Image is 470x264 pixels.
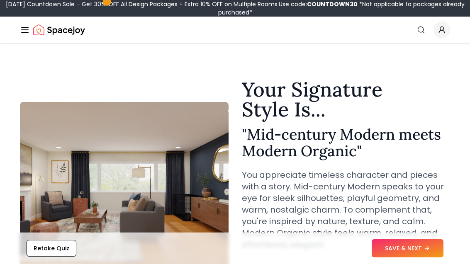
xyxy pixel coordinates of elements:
button: SAVE & NEXT [372,239,443,257]
h1: Your Signature Style Is... [242,80,451,119]
nav: Global [20,17,450,43]
p: You appreciate timeless character and pieces with a story. Mid-century Modern speaks to your eye ... [242,169,451,250]
a: Spacejoy [33,22,85,38]
h2: " Mid-century Modern meets Modern Organic " [242,126,451,159]
button: Retake Quiz [27,240,76,257]
img: Spacejoy Logo [33,22,85,38]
